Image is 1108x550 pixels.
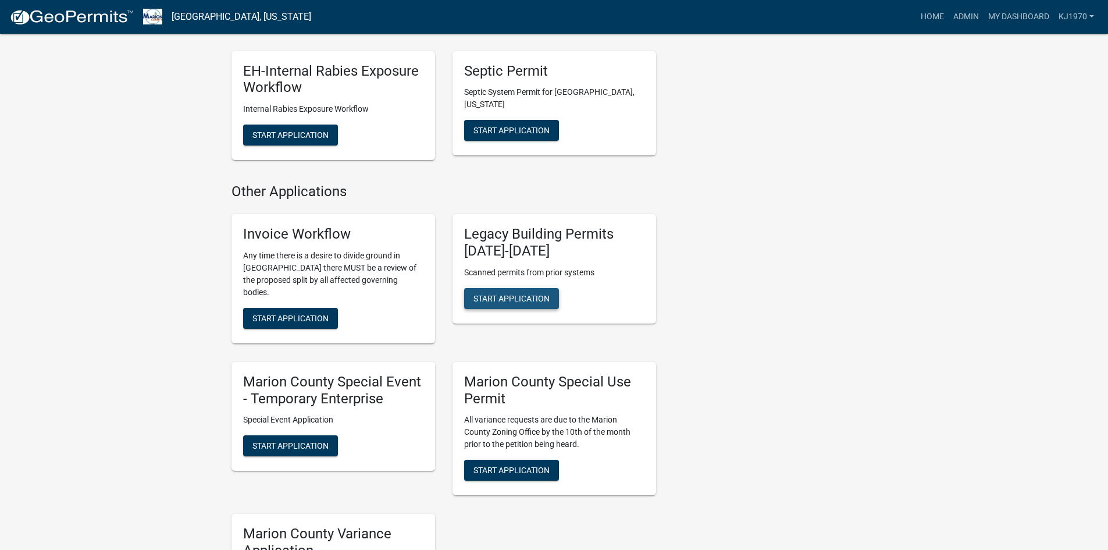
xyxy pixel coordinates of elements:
[243,435,338,456] button: Start Application
[464,86,644,111] p: Septic System Permit for [GEOGRAPHIC_DATA], [US_STATE]
[1054,6,1099,28] a: kj1970
[464,460,559,481] button: Start Application
[464,374,644,407] h5: Marion County Special Use Permit
[243,308,338,329] button: Start Application
[984,6,1054,28] a: My Dashboard
[916,6,949,28] a: Home
[464,120,559,141] button: Start Application
[949,6,984,28] a: Admin
[243,374,423,407] h5: Marion County Special Event - Temporary Enterprise
[464,267,644,279] p: Scanned permits from prior systems
[243,103,423,115] p: Internal Rabies Exposure Workflow
[473,126,550,135] span: Start Application
[464,288,559,309] button: Start Application
[464,63,644,80] h5: Septic Permit
[243,125,338,146] button: Start Application
[473,466,550,475] span: Start Application
[243,250,423,299] p: Any time there is a desire to divide ground in [GEOGRAPHIC_DATA] there MUST be a review of the pr...
[231,183,656,200] h4: Other Applications
[243,226,423,243] h5: Invoice Workflow
[143,9,162,24] img: Marion County, Iowa
[172,7,311,27] a: [GEOGRAPHIC_DATA], [US_STATE]
[473,293,550,303] span: Start Application
[243,414,423,426] p: Special Event Application
[243,63,423,97] h5: EH-Internal Rabies Exposure Workflow
[464,414,644,450] p: All variance requests are due to the Marion County Zoning Office by the 10th of the month prior t...
[464,226,644,260] h5: Legacy Building Permits [DATE]-[DATE]
[252,130,329,140] span: Start Application
[252,313,329,322] span: Start Application
[252,441,329,450] span: Start Application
